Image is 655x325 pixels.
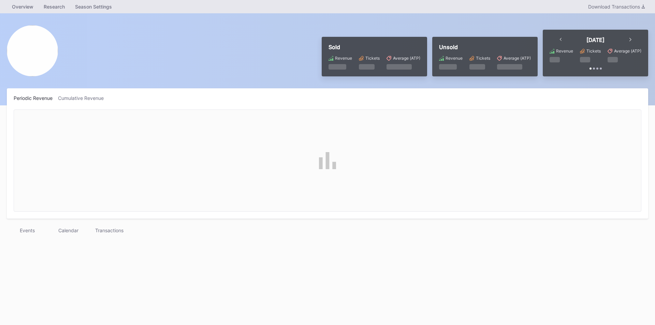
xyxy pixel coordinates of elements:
[329,44,420,50] div: Sold
[614,48,641,54] div: Average (ATP)
[39,2,70,12] a: Research
[586,36,605,43] div: [DATE]
[446,56,463,61] div: Revenue
[365,56,380,61] div: Tickets
[58,95,109,101] div: Cumulative Revenue
[556,48,573,54] div: Revenue
[504,56,531,61] div: Average (ATP)
[335,56,352,61] div: Revenue
[14,95,58,101] div: Periodic Revenue
[476,56,490,61] div: Tickets
[89,225,130,235] div: Transactions
[393,56,420,61] div: Average (ATP)
[7,225,48,235] div: Events
[588,4,645,10] div: Download Transactions
[48,225,89,235] div: Calendar
[70,2,117,12] a: Season Settings
[439,44,531,50] div: Unsold
[585,2,648,11] button: Download Transactions
[586,48,601,54] div: Tickets
[7,2,39,12] a: Overview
